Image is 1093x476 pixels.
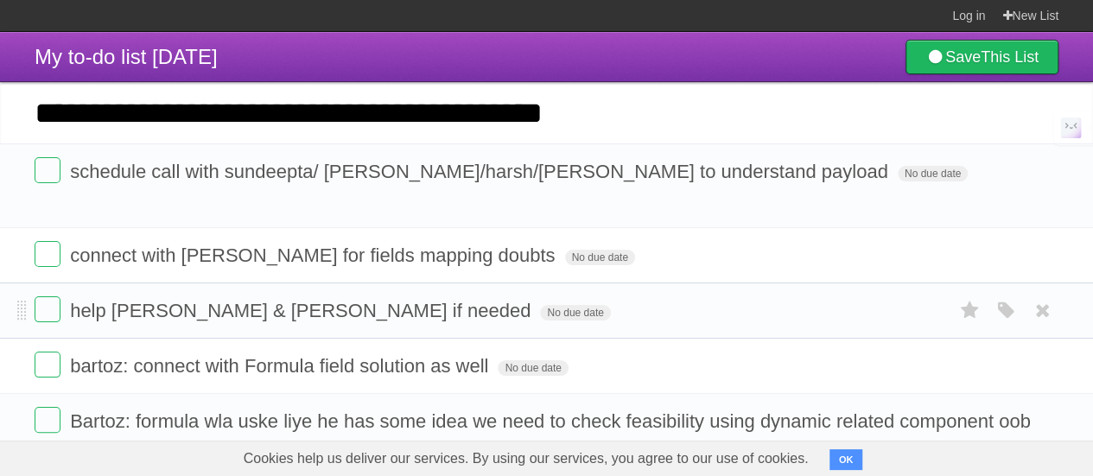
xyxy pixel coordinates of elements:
span: No due date [898,166,968,181]
label: Done [35,352,60,378]
label: Done [35,407,60,433]
span: Cookies help us deliver our services. By using our services, you agree to our use of cookies. [226,441,826,476]
label: Done [35,296,60,322]
span: connect with [PERSON_NAME] for fields mapping doubts [70,244,559,266]
span: No due date [565,250,635,265]
label: Star task [953,296,986,325]
b: This List [981,48,1039,66]
label: Done [35,241,60,267]
label: Done [35,157,60,183]
span: Bartoz: formula wla uske liye he has some idea we need to check feasibility using dynamic related... [70,410,1035,432]
span: bartoz: connect with Formula field solution as well [70,355,492,377]
button: OK [829,449,863,470]
a: SaveThis List [906,40,1058,74]
span: No due date [498,360,568,376]
span: help [PERSON_NAME] & [PERSON_NAME] if needed [70,300,535,321]
span: schedule call with sundeepta/ [PERSON_NAME]/harsh/[PERSON_NAME] to understand payload [70,161,892,182]
span: No due date [540,305,610,321]
span: My to-do list [DATE] [35,45,218,68]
